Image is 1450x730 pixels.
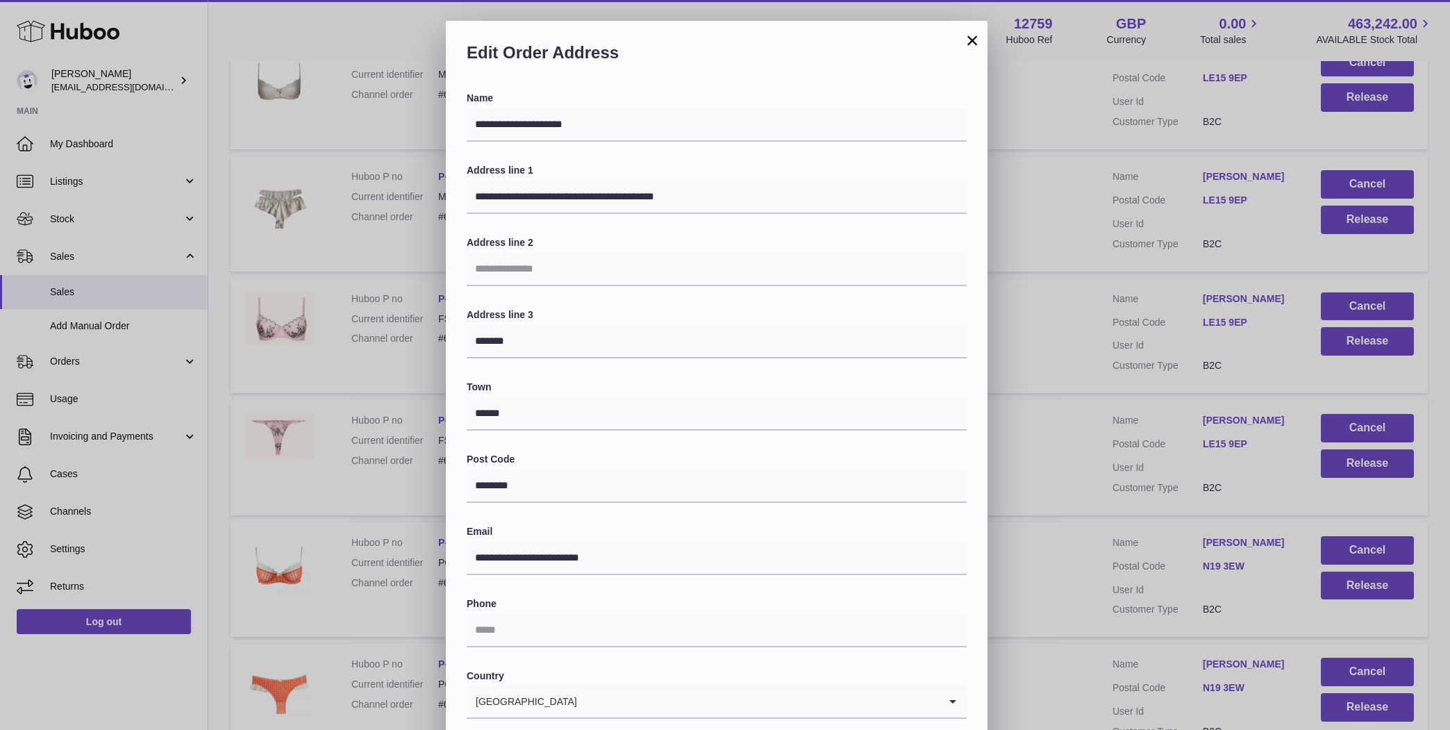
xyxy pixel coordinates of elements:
[578,686,939,717] input: Search for option
[467,381,967,394] label: Town
[467,686,967,719] div: Search for option
[467,525,967,538] label: Email
[467,597,967,611] label: Phone
[467,686,578,717] span: [GEOGRAPHIC_DATA]
[467,236,967,249] label: Address line 2
[467,164,967,177] label: Address line 1
[467,92,967,105] label: Name
[467,42,967,71] h2: Edit Order Address
[964,32,981,49] button: ×
[467,453,967,466] label: Post Code
[467,308,967,322] label: Address line 3
[467,670,967,683] label: Country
